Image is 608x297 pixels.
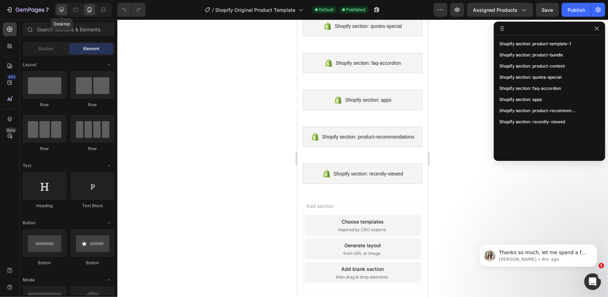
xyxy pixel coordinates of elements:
[499,63,565,70] span: Shopify section: product-content
[103,160,115,171] span: Toggle open
[3,3,52,17] button: 7
[584,273,601,290] iframe: Intercom live chat
[23,22,115,36] input: Search Sections & Elements
[23,277,35,283] span: Media
[499,85,561,92] span: Shopify section: faq-accordion
[542,7,553,13] span: Save
[23,102,67,108] div: Row
[103,274,115,286] span: Toggle open
[499,74,562,81] span: Shopify section: quotes-special
[499,96,542,103] span: Shopify section: apps
[23,163,31,169] span: Text
[212,6,214,14] span: /
[71,203,115,209] div: Text Block
[568,6,585,14] div: Publish
[71,260,115,266] div: Button
[319,7,334,13] span: Default
[103,217,115,228] span: Toggle open
[83,46,99,52] span: Element
[46,6,49,14] p: 7
[536,3,559,17] button: Save
[499,40,571,47] span: Shopify section: product-template-1
[23,220,36,226] span: Button
[103,59,115,70] span: Toggle open
[297,19,428,297] iframe: Design area
[23,146,67,152] div: Row
[23,203,67,209] div: Heading
[562,3,591,17] button: Publish
[39,46,54,52] span: Section
[23,62,36,68] span: Layout
[216,6,296,14] span: Shopify Original Product Template
[5,127,17,133] div: Beta
[467,3,533,17] button: Assigned Products
[469,229,608,278] iframe: Intercom notifications message
[117,3,146,17] div: Undo/Redo
[499,52,563,58] span: Shopify section: product-bundle
[71,102,115,108] div: Row
[499,107,576,114] span: Shopify section: product-recommendations
[499,118,565,125] span: Shopify section: recently-viewed
[23,260,67,266] div: Button
[346,7,366,13] span: Published
[473,6,517,14] span: Assigned Products
[7,74,17,80] div: 450
[599,263,604,268] span: 1
[71,146,115,152] div: Row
